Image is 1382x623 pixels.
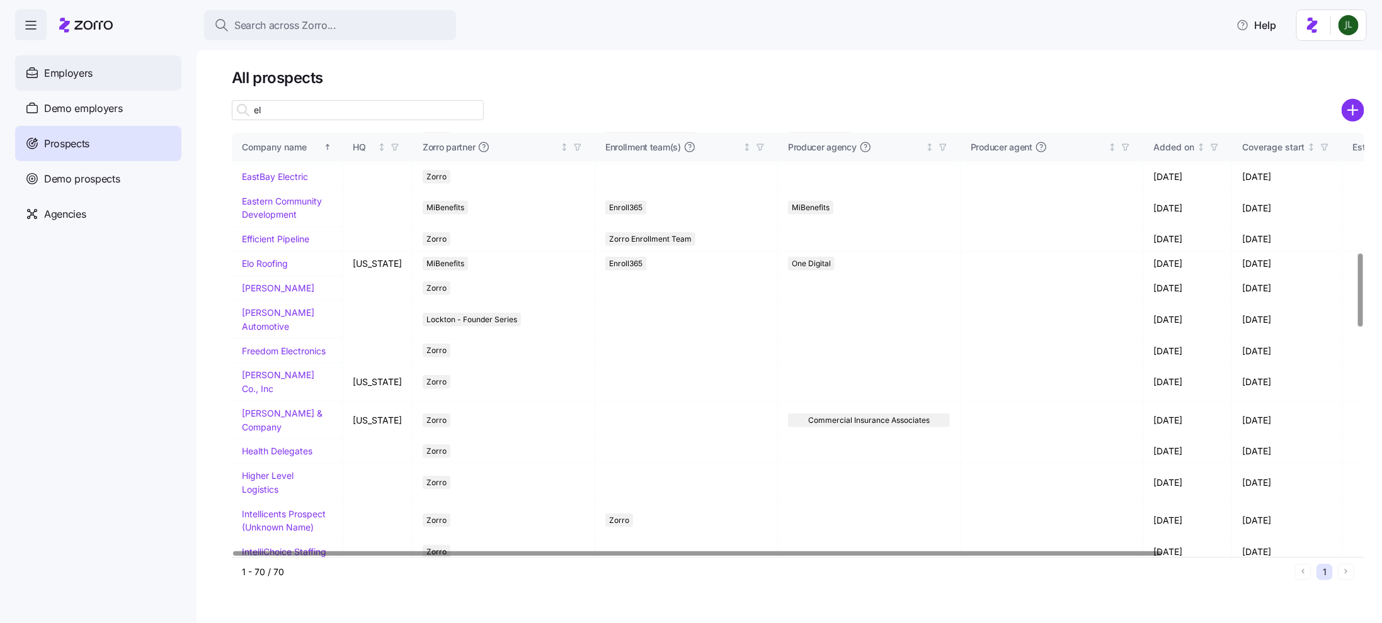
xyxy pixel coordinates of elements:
button: Next page [1338,564,1354,580]
th: HQNot sorted [343,133,413,162]
td: [DATE] [1143,439,1232,464]
span: Prospects [44,136,89,152]
span: Zorro [426,413,447,427]
th: Producer agentNot sorted [961,133,1143,162]
a: Health Delegates [242,446,312,456]
div: Not sorted [377,143,386,152]
input: Search prospect [232,100,484,120]
td: [DATE] [1232,276,1342,301]
td: [DATE] [1232,252,1342,276]
th: Company nameSorted ascending [232,133,343,162]
div: Company name [242,140,321,154]
td: [DATE] [1143,339,1232,363]
div: Not sorted [1197,143,1206,152]
a: IntelliChoice Staffing [242,546,326,557]
a: Elo Roofing [242,258,288,269]
span: MiBenefits [426,201,464,215]
div: Not sorted [1307,143,1316,152]
button: 1 [1316,564,1333,580]
td: [US_STATE] [343,252,413,276]
button: Help [1226,13,1286,38]
span: MiBenefits [792,201,830,215]
td: [DATE] [1232,401,1342,439]
button: Previous page [1295,564,1311,580]
td: [DATE] [1143,189,1232,227]
td: [DATE] [1143,363,1232,401]
img: d9b9d5af0451fe2f8c405234d2cf2198 [1339,15,1359,35]
td: [DATE] [1232,363,1342,401]
th: Added onNot sorted [1143,133,1232,162]
div: Not sorted [560,143,569,152]
a: Higher Level Logistics [242,470,294,495]
span: Lockton - Founder Series [426,313,517,327]
a: Efficient Pipeline [242,233,309,244]
td: [DATE] [1232,439,1342,464]
span: Demo prospects [44,171,120,187]
td: [DATE] [1232,464,1342,502]
div: Not sorted [743,143,751,152]
span: Enroll365 [609,257,642,271]
a: Freedom Electronics [242,345,326,356]
td: [DATE] [1232,502,1342,540]
a: Demo prospects [15,161,181,196]
span: Help [1236,18,1276,33]
td: [DATE] [1232,301,1342,339]
td: [DATE] [1232,227,1342,252]
td: [DATE] [1143,165,1232,189]
td: [DATE] [1143,464,1232,502]
span: One Digital [792,257,831,271]
div: HQ [353,140,375,154]
button: Search across Zorro... [204,10,456,40]
a: [PERSON_NAME] Co., Inc [242,369,314,394]
span: Producer agent [971,141,1032,154]
a: [PERSON_NAME] [242,283,314,293]
span: MiBenefits [426,257,464,271]
a: Demo employers [15,91,181,126]
span: Enrollment team(s) [605,141,681,154]
a: Intellicents Prospect (Unknown Name) [242,508,326,533]
td: [DATE] [1143,502,1232,540]
td: [DATE] [1143,401,1232,439]
th: Zorro partnerNot sorted [413,133,595,162]
span: Zorro [426,514,447,527]
td: [DATE] [1232,540,1342,564]
th: Coverage startNot sorted [1232,133,1342,162]
td: [US_STATE] [343,401,413,439]
th: Producer agencyNot sorted [778,133,961,162]
span: Zorro [426,375,447,389]
div: Sorted ascending [323,143,332,152]
td: [DATE] [1143,276,1232,301]
div: Not sorted [925,143,934,152]
a: Eastern Community Development [242,196,322,220]
span: Producer agency [788,141,857,154]
div: Added on [1153,140,1194,154]
td: [DATE] [1143,301,1232,339]
span: Zorro [426,476,447,490]
span: Zorro [426,170,447,184]
span: Zorro [609,514,629,527]
div: 1 - 70 / 70 [242,566,1290,578]
span: Demo employers [44,101,123,116]
span: Zorro [426,444,447,458]
h1: All prospects [232,68,1364,87]
td: [US_STATE] [343,363,413,401]
span: Employers [44,65,93,81]
span: Commercial Insurance Associates [808,413,930,427]
div: Coverage start [1242,140,1305,154]
span: Zorro [426,344,447,357]
span: Agencies [44,206,86,222]
span: Zorro Enrollment Team [609,232,692,246]
div: Not sorted [1108,143,1117,152]
span: Zorro [426,545,447,559]
span: Enroll365 [609,201,642,215]
td: [DATE] [1232,339,1342,363]
span: Search across Zorro... [234,18,336,33]
td: [DATE] [1143,227,1232,252]
a: Prospects [15,126,181,161]
td: [DATE] [1143,252,1232,276]
span: Zorro [426,281,447,295]
td: [DATE] [1232,165,1342,189]
a: EastBay Electric [242,171,308,182]
a: [PERSON_NAME] Automotive [242,307,314,332]
td: [DATE] [1143,540,1232,564]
